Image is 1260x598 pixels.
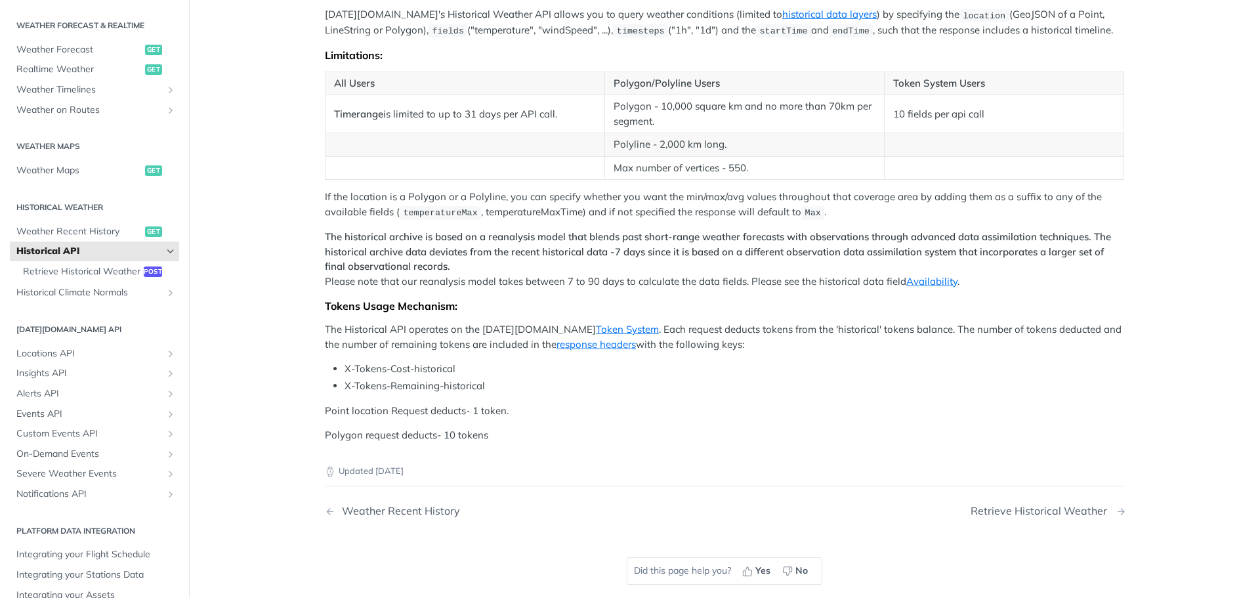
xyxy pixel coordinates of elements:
[16,43,142,56] span: Weather Forecast
[10,283,179,303] a: Historical Climate NormalsShow subpages for Historical Climate Normals
[738,561,778,581] button: Yes
[10,60,179,79] a: Realtime Weatherget
[165,349,176,359] button: Show subpages for Locations API
[805,208,821,218] span: Max
[16,164,142,177] span: Weather Maps
[165,246,176,257] button: Hide subpages for Historical API
[16,467,162,481] span: Severe Weather Events
[782,8,877,20] a: historical data layers
[627,557,822,585] div: Did this page help you?
[16,245,162,258] span: Historical API
[432,26,464,36] span: fields
[325,190,1124,220] p: If the location is a Polygon or a Polyline, you can specify whether you want the min/max/avg valu...
[165,449,176,459] button: Show subpages for On-Demand Events
[10,344,179,364] a: Locations APIShow subpages for Locations API
[604,95,884,133] td: Polygon - 10,000 square km and no more than 70km per segment.
[884,95,1123,133] td: 10 fields per api call
[165,429,176,439] button: Show subpages for Custom Events API
[10,545,179,565] a: Integrating your Flight Schedule
[10,242,179,261] a: Historical APIHide subpages for Historical API
[604,156,884,180] td: Max number of vertices - 550.
[325,299,1124,312] div: Tokens Usage Mechanism:
[832,26,870,36] span: endTime
[16,387,162,400] span: Alerts API
[10,424,179,444] a: Custom Events APIShow subpages for Custom Events API
[16,488,162,501] span: Notifications API
[10,100,179,120] a: Weather on RoutesShow subpages for Weather on Routes
[778,561,815,581] button: No
[10,364,179,383] a: Insights APIShow subpages for Insights API
[165,489,176,500] button: Show subpages for Notifications API
[16,427,162,440] span: Custom Events API
[145,165,162,176] span: get
[16,548,176,561] span: Integrating your Flight Schedule
[145,45,162,55] span: get
[16,286,162,299] span: Historical Climate Normals
[334,108,383,120] strong: Timerange
[604,133,884,157] td: Polyline - 2,000 km long.
[16,262,179,282] a: Retrieve Historical Weatherpost
[10,202,179,213] h2: Historical Weather
[16,83,162,96] span: Weather Timelines
[884,72,1123,95] th: Token System Users
[10,464,179,484] a: Severe Weather EventsShow subpages for Severe Weather Events
[963,11,1005,20] span: location
[617,26,665,36] span: timesteps
[10,444,179,464] a: On-Demand EventsShow subpages for On-Demand Events
[325,49,1124,62] div: Limitations:
[16,448,162,461] span: On-Demand Events
[971,505,1114,517] div: Retrieve Historical Weather
[325,7,1124,38] p: [DATE][DOMAIN_NAME]'s Historical Weather API allows you to query weather conditions (limited to )...
[596,323,659,335] a: Token System
[325,72,605,95] th: All Users
[10,222,179,242] a: Weather Recent Historyget
[165,85,176,95] button: Show subpages for Weather Timelines
[16,568,176,582] span: Integrating your Stations Data
[403,208,477,218] span: temperatureMax
[10,20,179,32] h2: Weather Forecast & realtime
[971,505,1124,517] a: Next Page: Retrieve Historical Weather
[10,140,179,152] h2: Weather Maps
[165,409,176,419] button: Show subpages for Events API
[16,63,142,76] span: Realtime Weather
[145,226,162,237] span: get
[325,95,605,133] td: is limited to up to 31 days per API call.
[16,367,162,380] span: Insights API
[10,484,179,504] a: Notifications APIShow subpages for Notifications API
[325,230,1124,289] p: Please note that our reanalysis model takes between 7 to 90 days to calculate the data fields. Pl...
[759,26,807,36] span: startTime
[604,72,884,95] th: Polygon/Polyline Users
[10,404,179,424] a: Events APIShow subpages for Events API
[10,525,179,537] h2: Platform DATA integration
[795,564,808,578] span: No
[325,505,667,517] a: Previous Page: Weather Recent History
[10,161,179,181] a: Weather Mapsget
[165,389,176,399] button: Show subpages for Alerts API
[16,104,162,117] span: Weather on Routes
[325,428,1124,443] p: Polygon request deducts- 10 tokens
[325,322,1124,352] p: The Historical API operates on the [DATE][DOMAIN_NAME] . Each request deducts tokens from the 'hi...
[145,64,162,75] span: get
[556,338,636,351] a: response headers
[165,368,176,379] button: Show subpages for Insights API
[23,265,140,278] span: Retrieve Historical Weather
[755,564,770,578] span: Yes
[10,324,179,335] h2: [DATE][DOMAIN_NAME] API
[325,492,1124,530] nav: Pagination Controls
[10,384,179,404] a: Alerts APIShow subpages for Alerts API
[165,288,176,298] button: Show subpages for Historical Climate Normals
[16,408,162,421] span: Events API
[906,275,957,288] a: Availability
[335,505,460,517] div: Weather Recent History
[16,225,142,238] span: Weather Recent History
[345,379,1124,394] li: X-Tokens-Remaining-historical
[325,465,1124,478] p: Updated [DATE]
[10,565,179,585] a: Integrating your Stations Data
[10,80,179,100] a: Weather TimelinesShow subpages for Weather Timelines
[165,469,176,479] button: Show subpages for Severe Weather Events
[10,40,179,60] a: Weather Forecastget
[144,267,162,277] span: post
[165,105,176,116] button: Show subpages for Weather on Routes
[325,230,1111,272] strong: The historical archive is based on a reanalysis model that blends past short-range weather foreca...
[325,404,1124,419] p: Point location Request deducts- 1 token.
